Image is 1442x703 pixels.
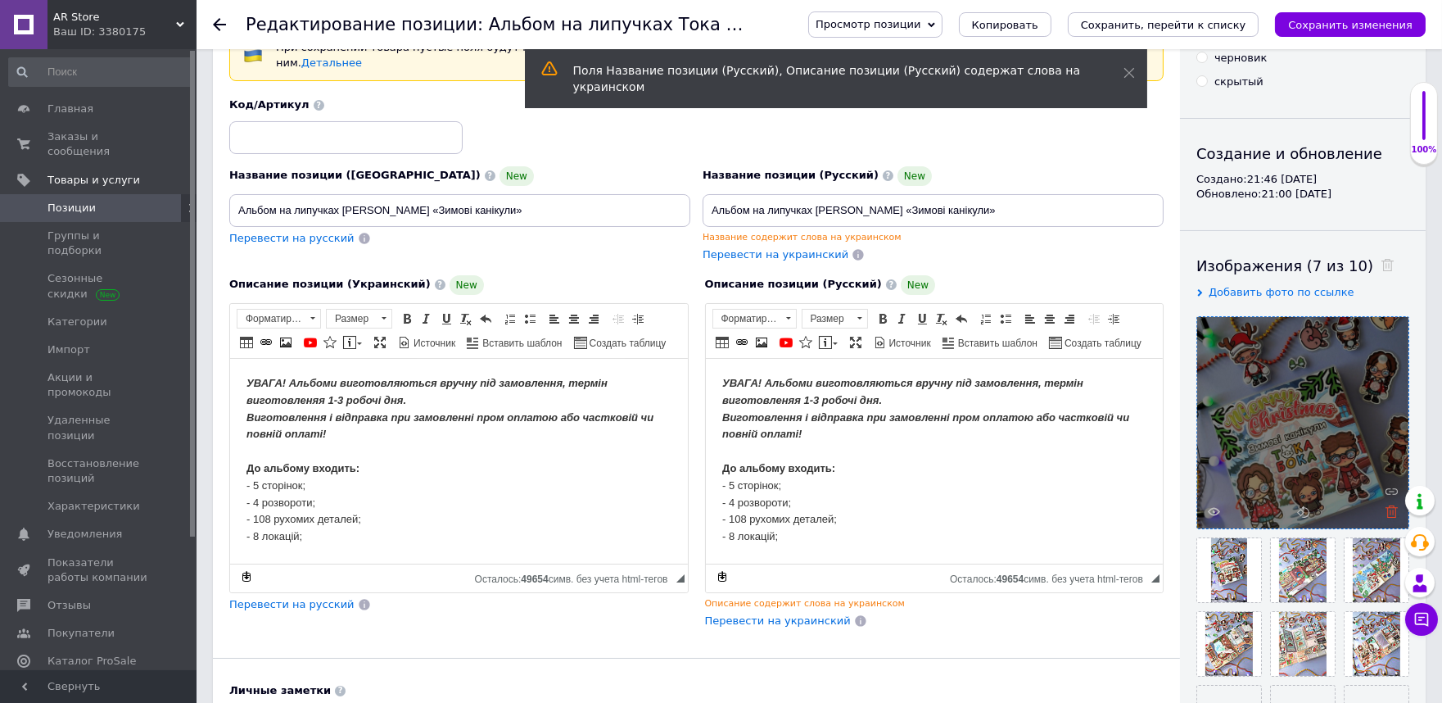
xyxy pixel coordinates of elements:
a: Вставить сообщение [341,333,364,351]
span: Код/Артикул [229,98,310,111]
div: Обновлено: 21:00 [DATE] [1196,187,1409,202]
div: Подсчет символов [475,569,676,585]
span: Удаленные позиции [47,413,151,442]
span: Название позиции (Русский) [703,169,879,181]
a: По центру [565,310,583,328]
button: Копировать [959,12,1051,37]
span: Показатели работы компании [47,556,151,585]
span: New [450,275,484,295]
a: Убрать форматирование [933,310,951,328]
a: По левому краю [545,310,563,328]
a: Вставить иконку [321,333,339,351]
a: Создать таблицу [1046,333,1144,351]
iframe: Визуальный текстовый редактор, 67257F0B-8D8E-4C18-BB46-3DC10506C92B [230,359,688,564]
span: Источник [411,337,455,351]
span: Восстановление позиций [47,456,151,486]
span: Сезонные скидки [47,271,151,301]
a: Форматирование [712,309,797,329]
a: Сделать резервную копию сейчас [713,568,731,586]
span: Каталог ProSale [47,654,136,669]
input: Поиск [8,57,193,87]
a: По левому краю [1021,310,1039,328]
strong: До альбому входить: [16,18,423,116]
a: Полужирный (Ctrl+B) [398,310,416,328]
span: New [500,166,534,186]
a: Источник [396,333,458,351]
a: По центру [1041,310,1059,328]
span: Группы и подборки [47,229,151,258]
span: Заказы и сообщения [47,129,151,159]
span: Название позиции ([GEOGRAPHIC_DATA]) [229,169,481,181]
img: :flag-ua: [243,46,263,66]
span: Перевести на украинский [703,248,848,261]
div: Создано: 21:46 [DATE] [1196,172,1409,187]
span: Категории [47,315,107,329]
a: Увеличить отступ [629,310,647,328]
a: Вставить иконку [797,333,815,351]
a: Вставить / удалить нумерованный список [977,310,995,328]
span: New [901,275,935,295]
div: Ваш ID: 3380175 [53,25,197,39]
a: Полужирный (Ctrl+B) [874,310,892,328]
button: Сохранить изменения [1275,12,1426,37]
span: Форматирование [237,310,305,328]
span: AR Store [53,10,176,25]
a: Отменить (Ctrl+Z) [952,310,970,328]
a: Добавить видео с YouTube [777,333,795,351]
a: Отменить (Ctrl+Z) [477,310,495,328]
a: Подчеркнутый (Ctrl+U) [913,310,931,328]
b: Личные заметки [229,684,331,696]
body: Визуальный текстовый редактор, CA7FD6AC-5A07-4236-9B36-F9B3808FAB1F [16,16,441,289]
a: Таблица [713,333,731,351]
a: Вставить / удалить нумерованный список [501,310,519,328]
a: Вставить/Редактировать ссылку (Ctrl+L) [257,333,275,351]
a: Добавить видео с YouTube [301,333,319,351]
span: Характеристики [47,499,140,514]
div: Поля Название позиции (Русский), Описание позиции (Русский) содержат слова на украинском [573,62,1083,95]
span: Перевести на украинский [705,615,851,627]
input: Например, H&M женское платье зеленое 38 размер вечернее макси с блестками [703,194,1164,227]
a: По правому краю [1060,310,1078,328]
span: Товары и услуги [47,173,140,188]
div: черновик [1214,51,1267,66]
input: Например, H&M женское платье зеленое 38 размер вечернее макси с блестками [229,194,690,227]
i: Сохранить изменения [1288,19,1413,31]
div: 100% Качество заполнения [1410,82,1438,165]
span: Перевести на русский [229,598,355,610]
a: Изображение [277,333,295,351]
a: Вставить/Редактировать ссылку (Ctrl+L) [733,333,751,351]
div: Вернуться назад [213,18,226,31]
a: Вставить шаблон [464,333,564,351]
a: Создать таблицу [572,333,669,351]
span: Источник [887,337,931,351]
body: Визуальный текстовый редактор, 67257F0B-8D8E-4C18-BB46-3DC10506C92B [16,16,441,289]
a: Форматирование [237,309,321,329]
a: Размер [326,309,392,329]
a: Уменьшить отступ [609,310,627,328]
a: Убрать форматирование [457,310,475,328]
a: Размер [802,309,868,329]
span: Создать таблицу [587,337,667,351]
span: Перетащите для изменения размера [676,574,685,583]
div: скрытый [1214,75,1263,89]
a: Детальнее [301,57,362,69]
a: Курсив (Ctrl+I) [893,310,911,328]
div: Описание содержит слова на украинском [705,597,1164,610]
a: Уменьшить отступ [1085,310,1103,328]
span: Создать таблицу [1062,337,1141,351]
a: Изображение [753,333,771,351]
a: Вставить / удалить маркированный список [521,310,539,328]
span: Акции и промокоды [47,370,151,400]
span: Размер [327,310,376,328]
a: Таблица [237,333,255,351]
a: Курсив (Ctrl+I) [418,310,436,328]
span: Добавить фото по ссылке [1209,286,1354,298]
span: 49654 [997,574,1024,585]
h1: Редактирование позиции: Альбом на липучках Тока бока «Зимові канікули» [246,15,940,34]
a: Увеличить отступ [1105,310,1123,328]
span: При сохранении товара пустые поля будут переведены автоматически. Чтобы вручную отправить поле на... [276,41,1074,69]
span: New [897,166,932,186]
span: Описание позиции (Украинский) [229,278,431,290]
div: Создание и обновление [1196,143,1409,164]
span: Описание позиции (Русский) [705,278,882,290]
